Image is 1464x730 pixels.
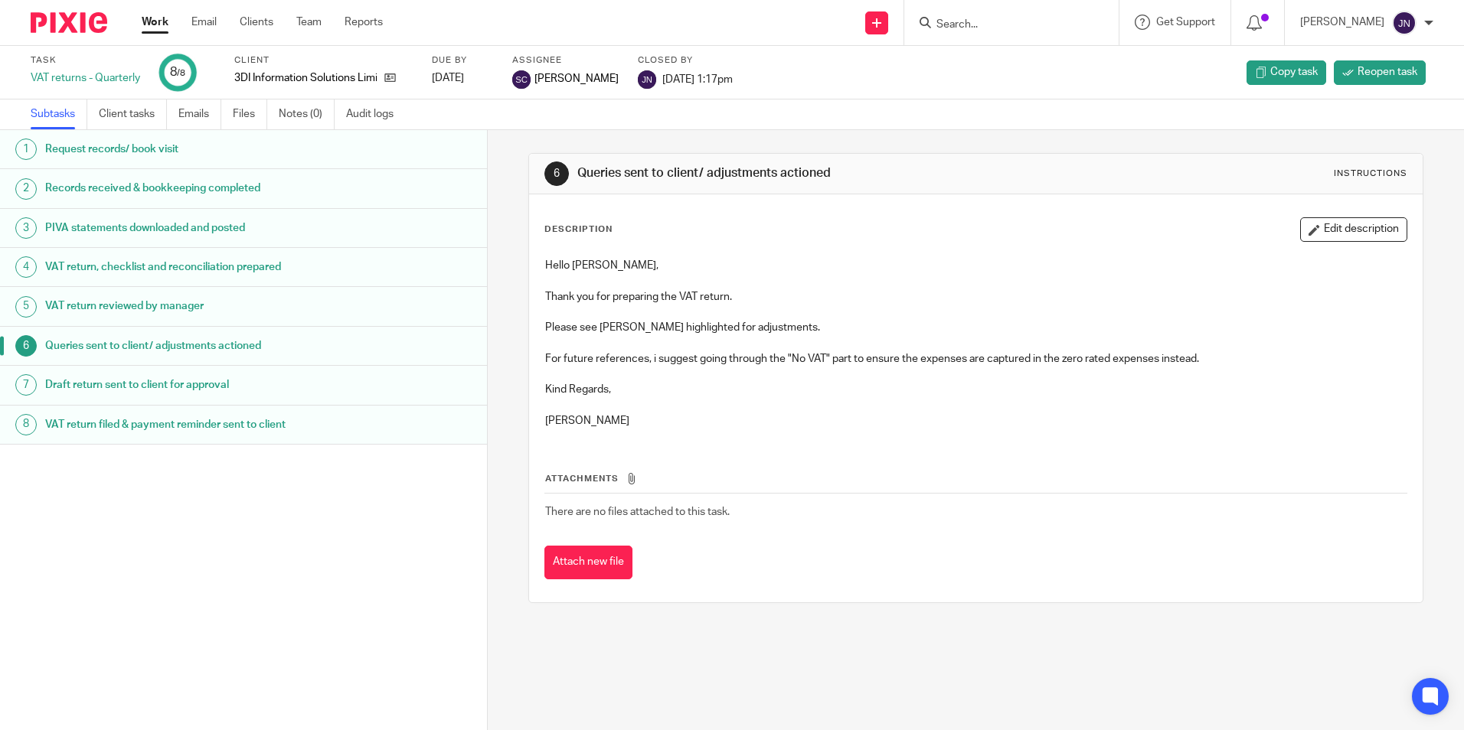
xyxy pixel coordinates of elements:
[432,54,493,67] label: Due by
[31,12,107,33] img: Pixie
[512,70,531,89] img: svg%3E
[1300,15,1384,30] p: [PERSON_NAME]
[191,15,217,30] a: Email
[545,289,1406,305] p: Thank you for preparing the VAT return.
[1247,60,1326,85] a: Copy task
[45,413,330,436] h1: VAT return filed & payment reminder sent to client
[545,258,1406,273] p: Hello [PERSON_NAME],
[577,165,1008,181] h1: Queries sent to client/ adjustments actioned
[662,73,733,84] span: [DATE] 1:17pm
[545,320,1406,335] p: Please see [PERSON_NAME] highlighted for adjustments.
[296,15,322,30] a: Team
[638,54,733,67] label: Closed by
[1270,64,1318,80] span: Copy task
[935,18,1073,32] input: Search
[31,70,140,86] div: VAT returns - Quarterly
[15,414,37,435] div: 8
[544,223,613,236] p: Description
[99,99,167,129] a: Client tasks
[1392,11,1417,35] img: svg%3E
[45,334,330,357] h1: Queries sent to client/ adjustments actioned
[1358,64,1417,80] span: Reopen task
[1334,168,1407,180] div: Instructions
[240,15,273,30] a: Clients
[545,382,1406,397] p: Kind Regards,
[177,69,185,77] small: /8
[432,70,493,86] div: [DATE]
[512,54,619,67] label: Assignee
[45,256,330,279] h1: VAT return, checklist and reconciliation prepared
[545,351,1406,367] p: For future references, i suggest going through the "No VAT" part to ensure the expenses are captu...
[1156,17,1215,28] span: Get Support
[142,15,168,30] a: Work
[45,217,330,240] h1: PIVA statements downloaded and posted
[638,70,656,89] img: svg%3E
[545,474,619,483] span: Attachments
[31,99,87,129] a: Subtasks
[15,256,37,278] div: 4
[45,373,330,396] h1: Draft return sent to client for approval
[544,546,632,580] button: Attach new file
[545,507,730,517] span: There are no files attached to this task.
[1300,217,1407,242] button: Edit description
[1334,60,1426,85] a: Reopen task
[31,54,140,67] label: Task
[15,335,37,357] div: 6
[233,99,267,129] a: Files
[170,64,185,81] div: 8
[15,296,37,318] div: 5
[15,374,37,396] div: 7
[15,178,37,200] div: 2
[345,15,383,30] a: Reports
[346,99,405,129] a: Audit logs
[15,217,37,239] div: 3
[45,295,330,318] h1: VAT return reviewed by manager
[545,413,1406,429] p: [PERSON_NAME]
[234,54,413,67] label: Client
[534,71,619,86] span: [PERSON_NAME]
[45,177,330,200] h1: Records received & bookkeeping completed
[15,139,37,160] div: 1
[45,138,330,161] h1: Request records/ book visit
[178,99,221,129] a: Emails
[279,99,335,129] a: Notes (0)
[234,70,377,86] p: 3DI Information Solutions Limited
[544,161,569,186] div: 6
